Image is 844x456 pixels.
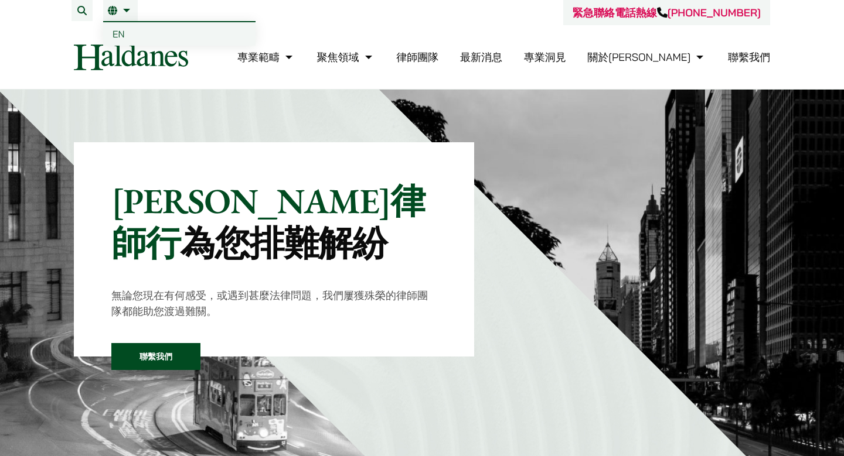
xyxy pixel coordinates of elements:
span: EN [113,28,125,40]
p: [PERSON_NAME]律師行 [111,180,437,264]
a: 關於何敦 [587,50,706,64]
a: Switch to EN [103,22,256,46]
mark: 為您排難解紛 [181,220,387,266]
a: 繁 [108,6,133,15]
a: 緊急聯絡電話熱線[PHONE_NUMBER] [573,6,761,19]
a: 聚焦領域 [317,50,375,64]
img: Logo of Haldanes [74,44,188,70]
a: 聯繫我們 [728,50,770,64]
a: 專業洞見 [524,50,566,64]
a: 最新消息 [460,50,502,64]
a: 聯繫我們 [111,343,200,370]
p: 無論您現在有何感受，或遇到甚麼法律問題，我們屢獲殊榮的律師團隊都能助您渡過難關。 [111,287,437,319]
a: 專業範疇 [237,50,295,64]
a: 律師團隊 [396,50,438,64]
